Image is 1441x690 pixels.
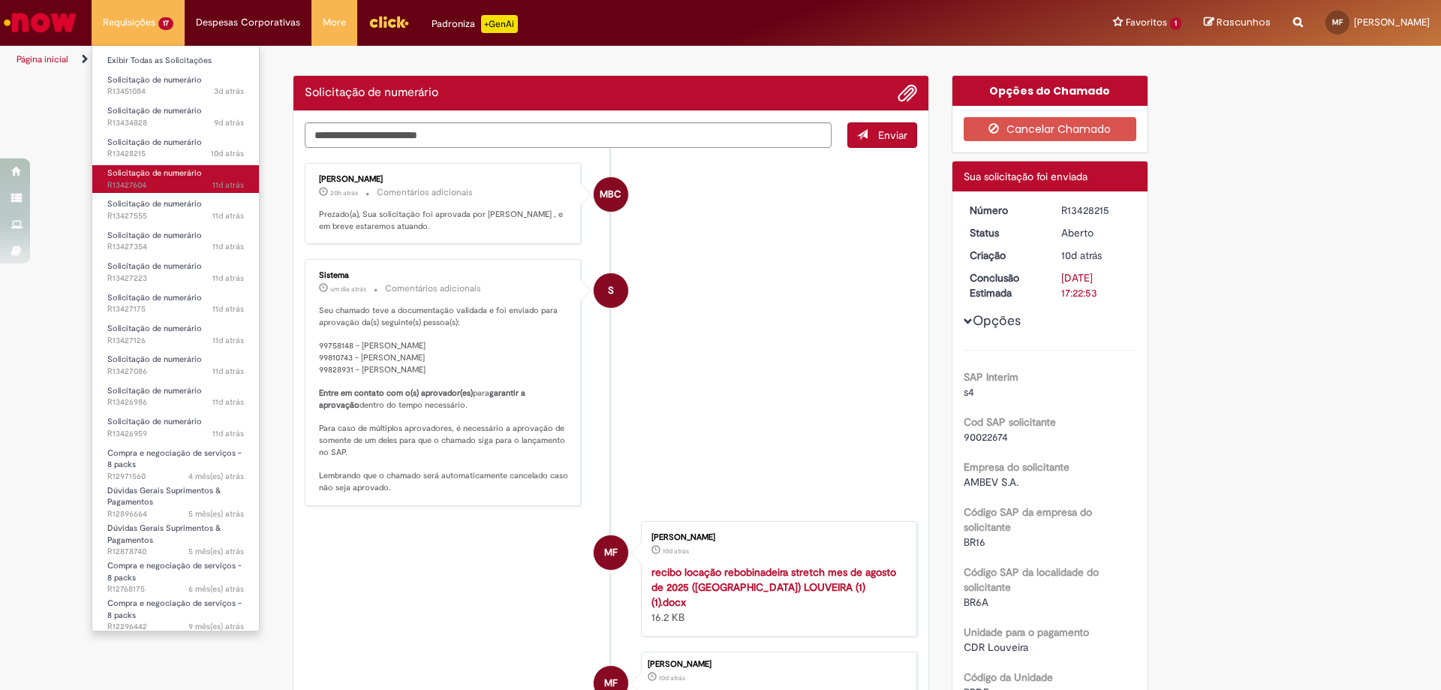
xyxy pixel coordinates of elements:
b: garantir a aprovação [319,387,528,411]
ul: Trilhas de página [11,46,949,74]
span: R13451084 [107,86,244,98]
span: Compra e negociação de serviços - 8 packs [107,560,242,583]
button: Enviar [847,122,917,148]
time: 19/08/2025 09:54:37 [212,241,244,252]
a: Aberto R13427175 : Solicitação de numerário [92,290,259,318]
span: Solicitação de numerário [107,230,202,241]
span: 11d atrás [212,303,244,315]
span: Solicitação de numerário [107,354,202,365]
span: 6 mês(es) atrás [188,583,244,595]
span: Dúvidas Gerais Suprimentos & Pagamentos [107,485,221,508]
span: Favoritos [1126,15,1167,30]
span: Requisições [103,15,155,30]
div: Marcel Beco Carvalho [594,177,628,212]
span: R13427086 [107,366,244,378]
span: 5 mês(es) atrás [188,508,244,520]
small: Comentários adicionais [377,186,473,199]
time: 27/08/2025 17:53:17 [330,285,366,294]
a: Aberto R13428215 : Solicitação de numerário [92,134,259,162]
a: Aberto R12971560 : Compra e negociação de serviços - 8 packs [92,445,259,478]
a: Aberto R13434828 : Solicitação de numerário [92,103,259,131]
span: Compra e negociação de serviços - 8 packs [107,598,242,621]
b: Código da Unidade [964,670,1053,684]
time: 19/08/2025 08:54:04 [212,428,244,439]
span: MF [604,535,618,571]
b: Unidade para o pagamento [964,625,1089,639]
span: R13426959 [107,428,244,440]
span: 3d atrás [214,86,244,97]
time: 23/04/2025 17:02:24 [188,471,244,482]
span: Solicitação de numerário [107,167,202,179]
a: Aberto R13427223 : Solicitação de numerário [92,258,259,286]
span: 1 [1170,17,1181,30]
time: 19/08/2025 10:29:03 [212,179,244,191]
b: Cod SAP solicitante [964,415,1056,429]
p: Seu chamado teve a documentação validada e foi enviado para aprovação da(s) seguinte(s) pessoa(s)... [319,305,569,493]
span: Sua solicitação foi enviada [964,170,1088,183]
div: 16.2 KB [651,565,901,625]
span: 11d atrás [212,179,244,191]
span: 11d atrás [212,273,244,284]
time: 28/08/2025 15:25:40 [330,188,358,197]
time: 19/08/2025 11:50:24 [659,673,685,682]
span: s4 [964,385,974,399]
a: Aberto R13426959 : Solicitação de numerário [92,414,259,441]
span: R13427175 [107,303,244,315]
a: Aberto R13426986 : Solicitação de numerário [92,383,259,411]
span: 11d atrás [212,241,244,252]
span: R12896664 [107,508,244,520]
span: BR16 [964,535,985,549]
time: 01/04/2025 17:55:31 [188,546,244,557]
a: Aberto R12768175 : Compra e negociação de serviços - 8 packs [92,558,259,590]
button: Adicionar anexos [898,83,917,103]
a: Rascunhos [1204,16,1271,30]
div: Sistema [319,271,569,280]
div: [PERSON_NAME] [648,660,909,669]
span: Despesas Corporativas [196,15,300,30]
b: Código SAP da empresa do solicitante [964,505,1092,534]
time: 19/08/2025 09:36:45 [212,273,244,284]
a: Aberto R12896664 : Dúvidas Gerais Suprimentos & Pagamentos [92,483,259,515]
span: 9d atrás [214,117,244,128]
a: Aberto R13427126 : Solicitação de numerário [92,321,259,348]
span: R12768175 [107,583,244,595]
a: Aberto R12296442 : Compra e negociação de serviços - 8 packs [92,595,259,628]
img: ServiceNow [2,8,79,38]
span: 11d atrás [212,428,244,439]
span: MBC [600,176,621,212]
span: R12878740 [107,546,244,558]
span: R13427354 [107,241,244,253]
time: 19/08/2025 09:30:12 [212,303,244,315]
h2: Solicitação de numerário Histórico de tíquete [305,86,438,100]
a: Aberto R13427354 : Solicitação de numerário [92,227,259,255]
span: [PERSON_NAME] [1354,16,1430,29]
a: Aberto R13427086 : Solicitação de numerário [92,351,259,379]
span: Rascunhos [1217,15,1271,29]
div: [DATE] 17:22:53 [1061,270,1131,300]
span: 11d atrás [212,366,244,377]
time: 07/03/2025 16:39:47 [188,583,244,595]
a: Aberto R13451084 : Solicitação de numerário [92,72,259,100]
span: More [323,15,346,30]
span: R13427604 [107,179,244,191]
span: Solicitação de numerário [107,261,202,272]
dt: Número [958,203,1051,218]
b: Entre em contato com o(s) aprovador(es) [319,387,473,399]
div: Opções do Chamado [952,76,1148,106]
span: Solicitação de numerário [107,385,202,396]
span: Solicitação de numerário [107,416,202,427]
a: Aberto R13427555 : Solicitação de numerário [92,196,259,224]
span: 10d atrás [659,673,685,682]
span: Solicitação de numerário [107,292,202,303]
span: 11d atrás [212,396,244,408]
span: Compra e negociação de serviços - 8 packs [107,447,242,471]
span: CDR Louveira [964,640,1028,654]
span: 17 [158,17,173,30]
time: 19/08/2025 11:50:24 [1061,249,1102,262]
small: Comentários adicionais [385,282,481,295]
div: 19/08/2025 11:50:24 [1061,248,1131,263]
span: MF [1332,17,1343,27]
span: Enviar [878,128,907,142]
a: Aberto R12878740 : Dúvidas Gerais Suprimentos & Pagamentos [92,520,259,553]
time: 19/08/2025 09:23:54 [212,335,244,346]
